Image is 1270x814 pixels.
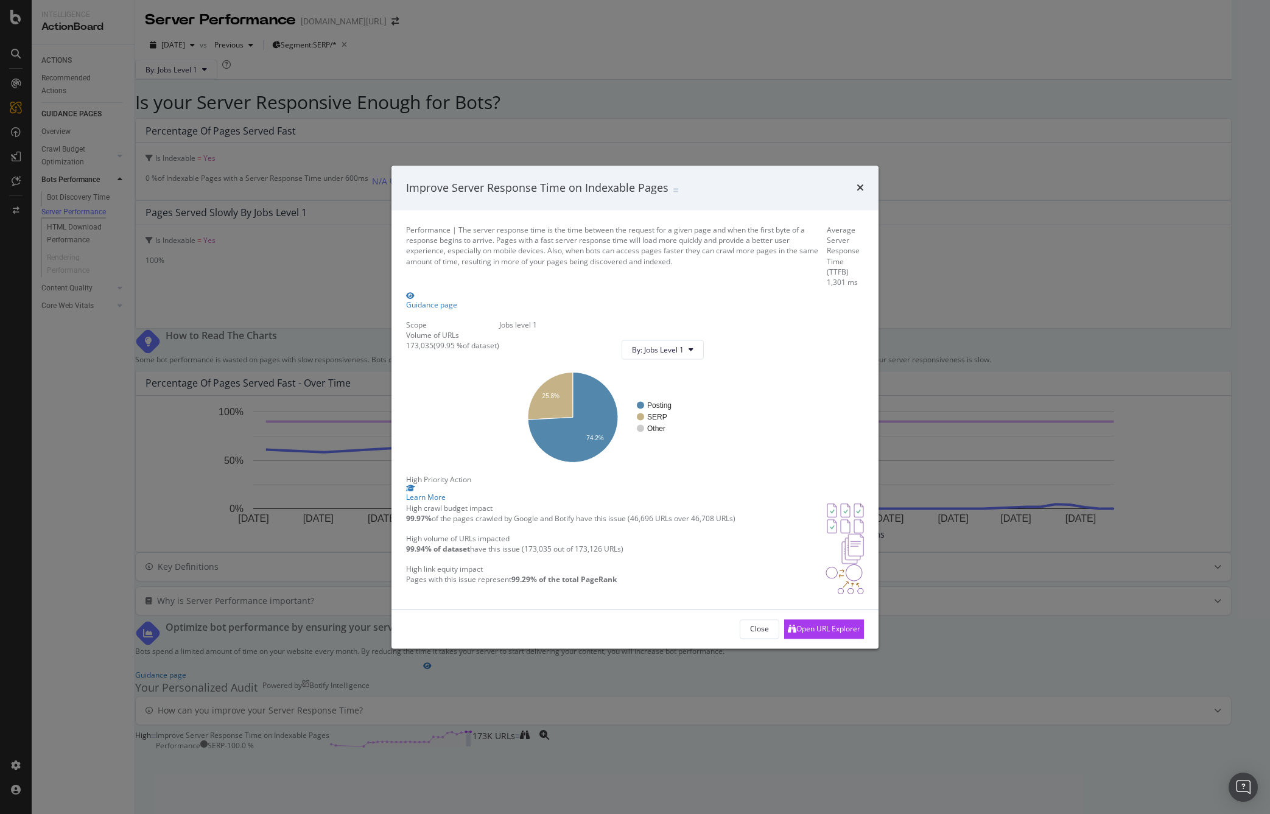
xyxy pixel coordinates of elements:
div: Learn More [406,493,864,503]
span: Improve Server Response Time on Indexable Pages [406,180,668,195]
text: Other [647,424,665,433]
div: Jobs level 1 [499,320,714,331]
div: High volume of URLs impacted [406,533,623,544]
div: modal [391,166,879,648]
div: times [857,180,864,196]
strong: 99.94% of dataset [406,544,470,554]
div: The server response time is the time between the request for a given page and when the first byte... [406,225,827,288]
div: Guidance page [406,300,457,310]
text: SERP [647,413,667,421]
span: | [452,225,457,236]
div: Open URL Explorer [796,623,860,634]
div: High link equity impact [406,564,617,574]
div: ( 99.95 % of dataset ) [433,341,499,351]
button: By: Jobs Level 1 [622,340,704,360]
img: e5DMFwAAAABJRU5ErkJggg== [841,533,864,564]
div: High crawl budget impact [406,503,735,513]
text: 25.8% [542,393,560,400]
img: AY0oso9MOvYAAAAASUVORK5CYII= [827,503,864,533]
text: 74.2% [586,435,603,442]
a: Guidance page [406,292,457,310]
p: have this issue (173,035 out of 173,126 URLs) [406,544,623,554]
div: Close [750,623,769,634]
text: Posting [647,401,672,410]
p: of the pages crawled by Google and Botify have this issue (46,696 URLs over 46,708 URLs) [406,513,735,524]
strong: 99.29% of the total PageRank [511,574,617,584]
button: Open URL Explorer [784,619,864,639]
button: Close [740,619,779,639]
p: Pages with this issue represent [406,574,617,584]
strong: 99.97% [406,513,432,524]
div: Scope [406,320,499,331]
img: DDxVyA23.png [826,564,864,594]
div: Average Server Response Time (TTFB) [827,225,864,278]
span: By: Jobs Level 1 [632,345,684,355]
img: Equal [673,188,678,192]
div: 173,035 [406,341,433,351]
a: Learn More [406,485,864,503]
div: Volume of URLs [406,331,499,341]
span: High Priority Action [406,475,471,485]
div: 1,301 ms [827,277,864,287]
svg: A chart. [509,370,704,465]
span: Performance [406,225,451,236]
div: Open Intercom Messenger [1229,773,1258,802]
